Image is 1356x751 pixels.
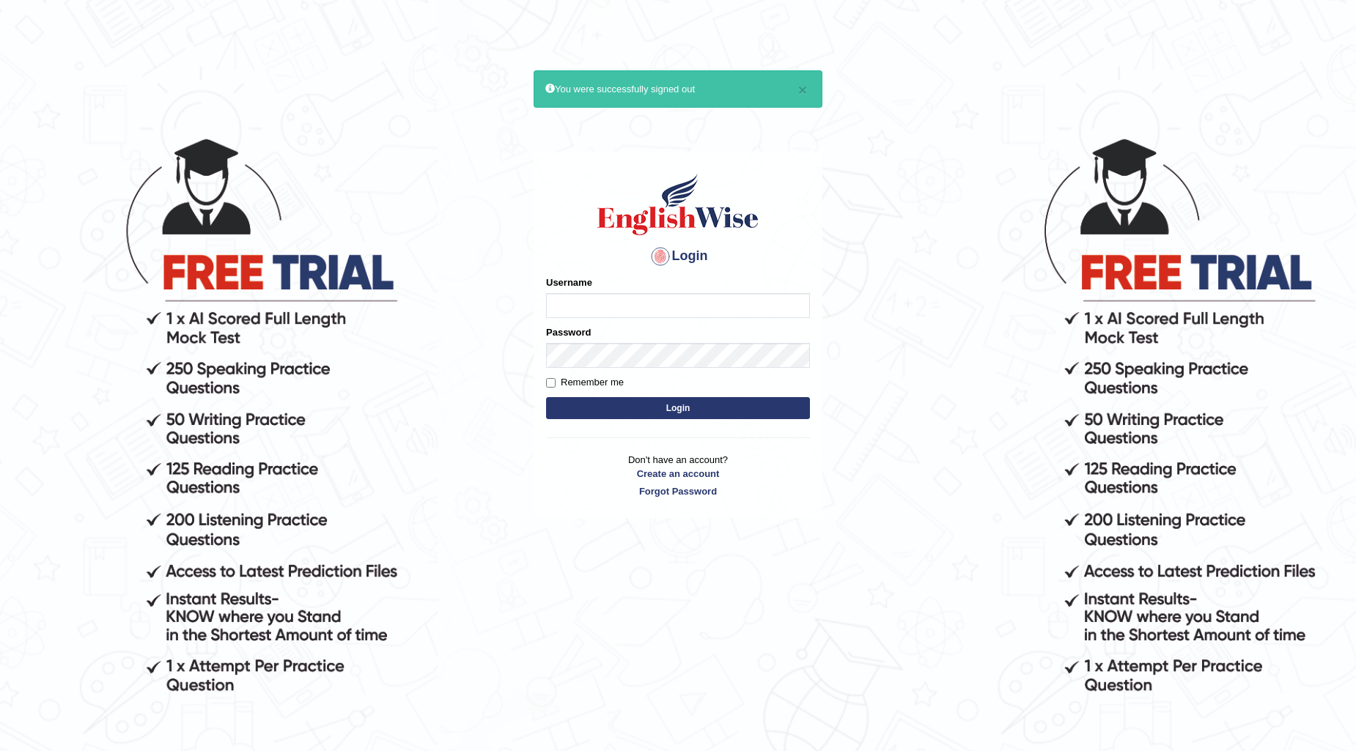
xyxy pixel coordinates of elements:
[546,467,810,481] a: Create an account
[798,82,807,97] button: ×
[546,453,810,498] p: Don't have an account?
[546,275,592,289] label: Username
[534,70,822,108] div: You were successfully signed out
[594,171,762,237] img: Logo of English Wise sign in for intelligent practice with AI
[546,325,591,339] label: Password
[546,375,624,390] label: Remember me
[546,397,810,419] button: Login
[546,245,810,268] h4: Login
[546,484,810,498] a: Forgot Password
[546,378,556,388] input: Remember me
